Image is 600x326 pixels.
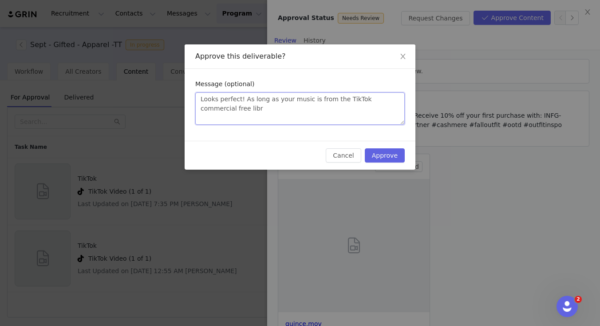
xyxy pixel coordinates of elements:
iframe: Intercom live chat [557,296,578,317]
label: Message (optional) [195,80,254,87]
i: icon: close [399,53,407,60]
button: Cancel [326,148,361,163]
button: Approve [365,148,405,163]
span: 2 [575,296,582,303]
button: Close [391,44,415,69]
div: Approve this deliverable? [195,52,405,61]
